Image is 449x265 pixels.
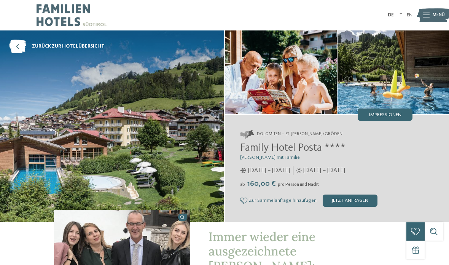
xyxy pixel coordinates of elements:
i: Öffnungszeiten im Sommer [296,168,302,173]
span: ab [240,182,245,187]
a: DE [388,13,394,18]
span: Impressionen [369,113,401,118]
span: Menü [433,12,445,18]
a: zurück zur Hotelübersicht [9,40,105,53]
span: Family Hotel Posta **** [240,143,346,153]
span: Dolomiten – St. [PERSON_NAME]/Gröden [257,131,342,137]
a: IT [398,13,402,18]
i: Öffnungszeiten im Winter [240,168,247,173]
span: [PERSON_NAME] mit Familie [240,155,300,160]
div: jetzt anfragen [323,195,377,207]
span: [DATE] – [DATE] [248,166,290,175]
span: Zur Sammelanfrage hinzufügen [249,198,317,203]
span: pro Person und Nacht [278,182,319,187]
a: EN [407,13,412,18]
span: zurück zur Hotelübersicht [32,43,105,50]
span: 160,00 € [246,180,277,188]
img: Familienhotel in Gröden: ein besonderer Ort [225,30,337,114]
span: [DATE] – [DATE] [303,166,345,175]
